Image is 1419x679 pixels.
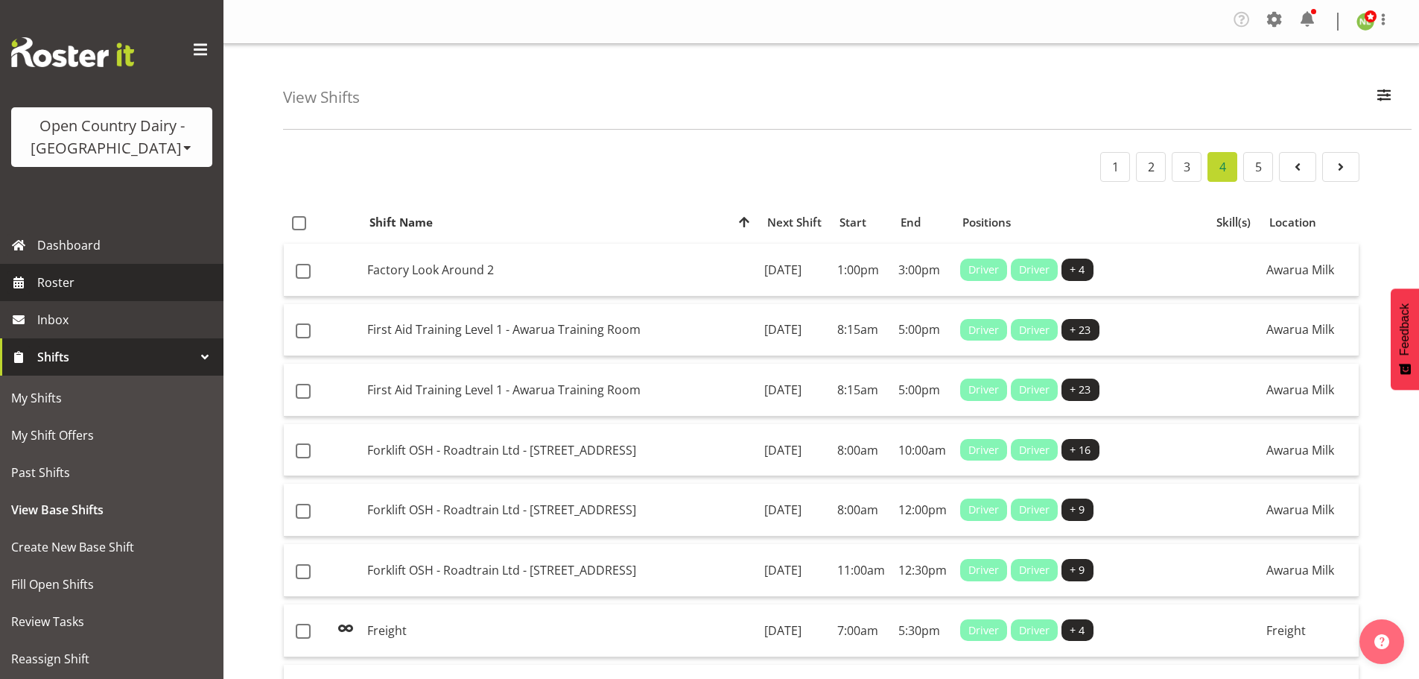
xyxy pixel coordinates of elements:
span: + 4 [1070,262,1085,278]
h4: View Shifts [283,89,360,106]
span: Driver [968,442,999,458]
td: First Aid Training Level 1 - Awarua Training Room [361,364,758,417]
img: Rosterit website logo [11,37,134,67]
span: Past Shifts [11,461,212,484]
td: Forklift OSH - Roadtrain Ltd - [STREET_ADDRESS] [361,424,758,477]
td: 8:15am [831,364,892,417]
span: Driver [1019,562,1050,578]
span: Awarua Milk [1266,502,1334,518]
span: Freight [1266,622,1306,639]
td: 8:00am [831,484,892,537]
td: [DATE] [758,364,831,417]
span: Create New Base Shift [11,536,212,558]
span: + 23 [1070,382,1091,398]
td: Forklift OSH - Roadtrain Ltd - [STREET_ADDRESS] [361,484,758,537]
span: Awarua Milk [1266,321,1334,338]
td: 5:00pm [892,364,954,417]
td: [DATE] [758,604,831,657]
a: View Base Shifts [4,491,220,528]
span: View Base Shifts [11,499,212,521]
td: [DATE] [758,484,831,537]
div: Next Shift [767,214,823,231]
span: + 9 [1070,562,1085,578]
span: Driver [1019,442,1050,458]
span: Driver [968,562,999,578]
div: Skill(s) [1216,214,1251,231]
span: Driver [1019,382,1050,398]
img: nicole-lloyd7454.jpg [1356,13,1374,31]
td: [DATE] [758,424,831,477]
span: + 16 [1070,442,1091,458]
a: Reassign Shift [4,640,220,678]
td: First Aid Training Level 1 - Awarua Training Room [361,304,758,357]
td: 12:00pm [892,484,954,537]
div: Open Country Dairy - [GEOGRAPHIC_DATA] [26,115,197,160]
span: Dashboard [37,234,216,256]
span: + 23 [1070,322,1091,338]
td: Freight [361,604,758,657]
a: 3 [1172,152,1201,182]
td: 12:30pm [892,544,954,597]
a: 5 [1243,152,1273,182]
td: 11:00am [831,544,892,597]
a: Review Tasks [4,603,220,640]
td: [DATE] [758,544,831,597]
span: Driver [968,262,999,278]
span: Review Tasks [11,610,212,633]
td: 5:30pm [892,604,954,657]
span: Awarua Milk [1266,442,1334,458]
span: Roster [37,271,216,294]
span: Feedback [1398,303,1412,356]
span: + 9 [1070,502,1085,518]
span: Driver [1019,262,1050,278]
a: Fill Open Shifts [4,566,220,603]
td: 8:00am [831,424,892,477]
td: 3:00pm [892,244,954,297]
div: Positions [962,214,1200,231]
span: Awarua Milk [1266,382,1334,398]
span: Awarua Milk [1266,262,1334,278]
a: 2 [1136,152,1166,182]
span: Driver [1019,502,1050,518]
span: + 4 [1070,622,1085,639]
td: Factory Look Around 2 [361,244,758,297]
span: Reassign Shift [11,648,212,670]
button: Filter Employees [1368,81,1400,114]
td: 8:15am [831,304,892,357]
td: [DATE] [758,304,831,357]
span: Awarua Milk [1266,562,1334,578]
td: [DATE] [758,244,831,297]
td: 1:00pm [831,244,892,297]
button: Feedback - Show survey [1391,288,1419,390]
a: My Shifts [4,379,220,417]
span: Driver [968,322,999,338]
a: 1 [1100,152,1130,182]
a: My Shift Offers [4,417,220,454]
span: Driver [1019,322,1050,338]
span: Driver [968,622,999,639]
span: Fill Open Shifts [11,573,212,596]
span: My Shift Offers [11,424,212,446]
div: Location [1269,214,1350,231]
span: Driver [968,382,999,398]
div: Start [839,214,883,231]
a: Create New Base Shift [4,528,220,566]
td: 5:00pm [892,304,954,357]
span: Shifts [37,346,194,368]
td: Forklift OSH - Roadtrain Ltd - [STREET_ADDRESS] [361,544,758,597]
td: 10:00am [892,424,954,477]
span: Inbox [37,309,216,331]
div: End [901,214,945,231]
a: Past Shifts [4,454,220,491]
span: Driver [968,502,999,518]
div: Shift Name [369,214,750,231]
td: 7:00am [831,604,892,657]
img: help-xxl-2.png [1374,634,1389,649]
span: My Shifts [11,387,212,409]
span: Driver [1019,622,1050,639]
